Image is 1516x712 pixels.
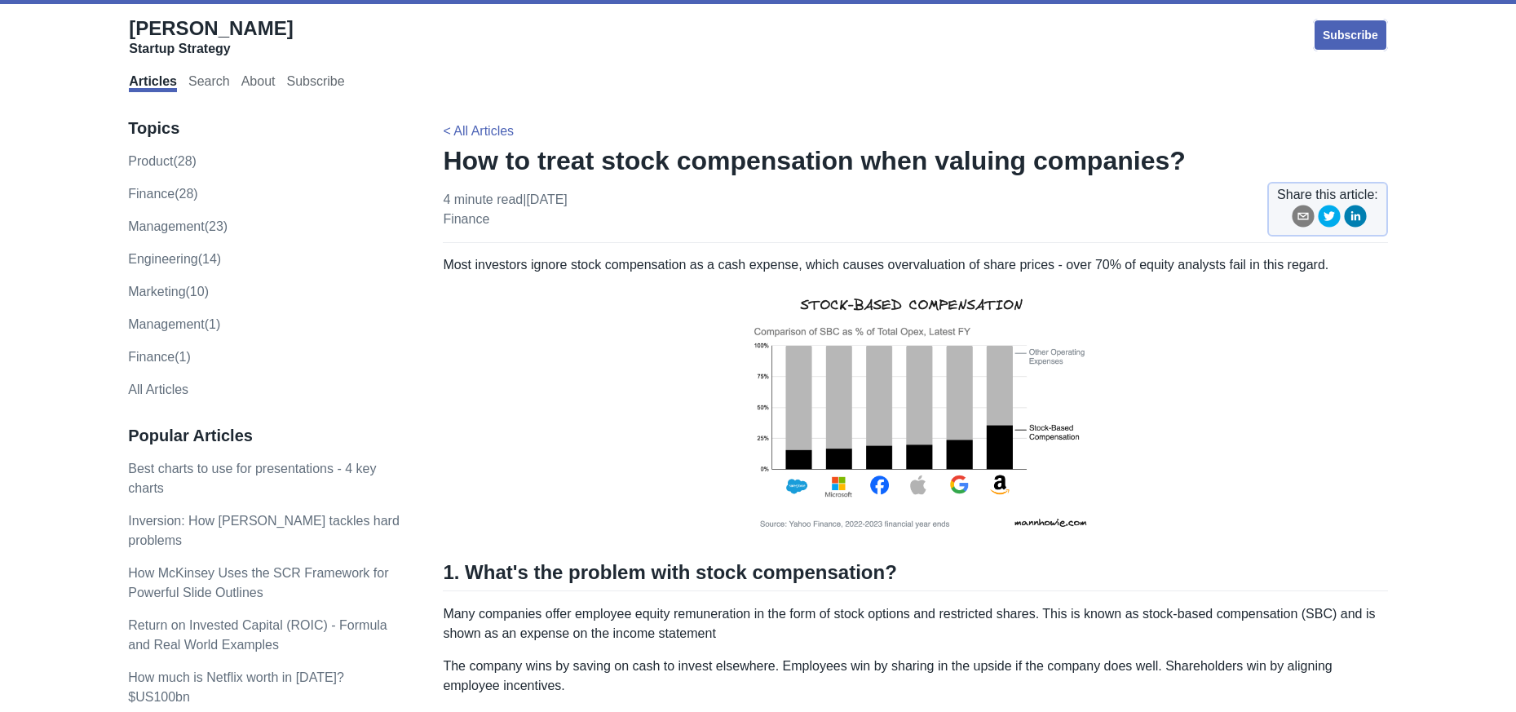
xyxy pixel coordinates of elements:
a: product(28) [128,154,197,168]
a: Return on Invested Capital (ROIC) - Formula and Real World Examples [128,618,387,652]
img: SBC [728,288,1103,541]
h3: Popular Articles [128,426,409,446]
button: linkedin [1344,205,1367,233]
a: About [241,74,276,92]
a: engineering(14) [128,252,221,266]
span: [PERSON_NAME] [129,17,293,39]
a: management(23) [128,219,228,233]
a: Finance(1) [128,350,190,364]
p: 4 minute read | [DATE] [443,190,567,229]
a: Subscribe [287,74,345,92]
a: finance [443,212,489,226]
span: Share this article: [1277,185,1378,205]
p: Most investors ignore stock compensation as a cash expense, which causes overvaluation of share p... [443,255,1387,275]
h1: How to treat stock compensation when valuing companies? [443,144,1387,177]
div: Startup Strategy [129,41,293,57]
h2: 1. What's the problem with stock compensation? [443,560,1387,591]
a: marketing(10) [128,285,209,299]
a: finance(28) [128,187,197,201]
p: Many companies offer employee equity remuneration in the form of stock options and restricted sha... [443,604,1387,643]
a: Subscribe [1313,19,1388,51]
a: How much is Netflix worth in [DATE]? $US100bn [128,670,344,704]
a: [PERSON_NAME]Startup Strategy [129,16,293,57]
a: Best charts to use for presentations - 4 key charts [128,462,376,495]
button: twitter [1318,205,1341,233]
button: email [1292,205,1315,233]
a: < All Articles [443,124,514,138]
a: All Articles [128,383,188,396]
a: How McKinsey Uses the SCR Framework for Powerful Slide Outlines [128,566,388,599]
a: Search [188,74,230,92]
a: Articles [129,74,177,92]
p: The company wins by saving on cash to invest elsewhere. Employees win by sharing in the upside if... [443,657,1387,696]
a: Inversion: How [PERSON_NAME] tackles hard problems [128,514,400,547]
h3: Topics [128,118,409,139]
a: Management(1) [128,317,220,331]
